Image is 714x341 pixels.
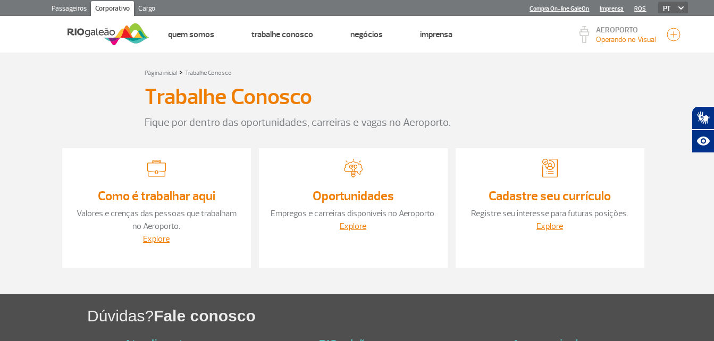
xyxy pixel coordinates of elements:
a: Registre seu interesse para futuras posições. [471,208,628,219]
a: Trabalhe Conosco [251,29,313,40]
p: Fique por dentro das oportunidades, carreiras e vagas no Aeroporto. [145,115,570,131]
a: RQS [634,5,646,12]
a: Como é trabalhar aqui [98,188,215,204]
a: Página inicial [145,69,177,77]
a: Cargo [134,1,159,18]
a: Empregos e carreiras disponíveis no Aeroporto. [271,208,436,219]
button: Abrir recursos assistivos. [692,130,714,153]
a: Corporativo [91,1,134,18]
a: Passageiros [47,1,91,18]
a: Oportunidades [313,188,394,204]
p: Visibilidade de 7000m [596,34,656,45]
a: Valores e crenças das pessoas que trabalham no Aeroporto. [77,208,237,232]
span: Fale conosco [154,307,256,325]
a: Explore [143,234,170,244]
div: Plugin de acessibilidade da Hand Talk. [692,106,714,153]
button: Abrir tradutor de língua de sinais. [692,106,714,130]
a: Trabalhe Conosco [185,69,232,77]
h3: Trabalhe Conosco [145,84,312,110]
a: Negócios [350,29,383,40]
p: AEROPORTO [596,27,656,34]
a: > [179,66,183,78]
a: Explore [536,221,563,232]
a: Imprensa [600,5,624,12]
h1: Dúvidas? [87,305,714,327]
a: Imprensa [420,29,452,40]
a: Cadastre seu currículo [489,188,611,204]
a: Compra On-line GaleOn [530,5,589,12]
a: Explore [340,221,366,232]
a: Quem Somos [168,29,214,40]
